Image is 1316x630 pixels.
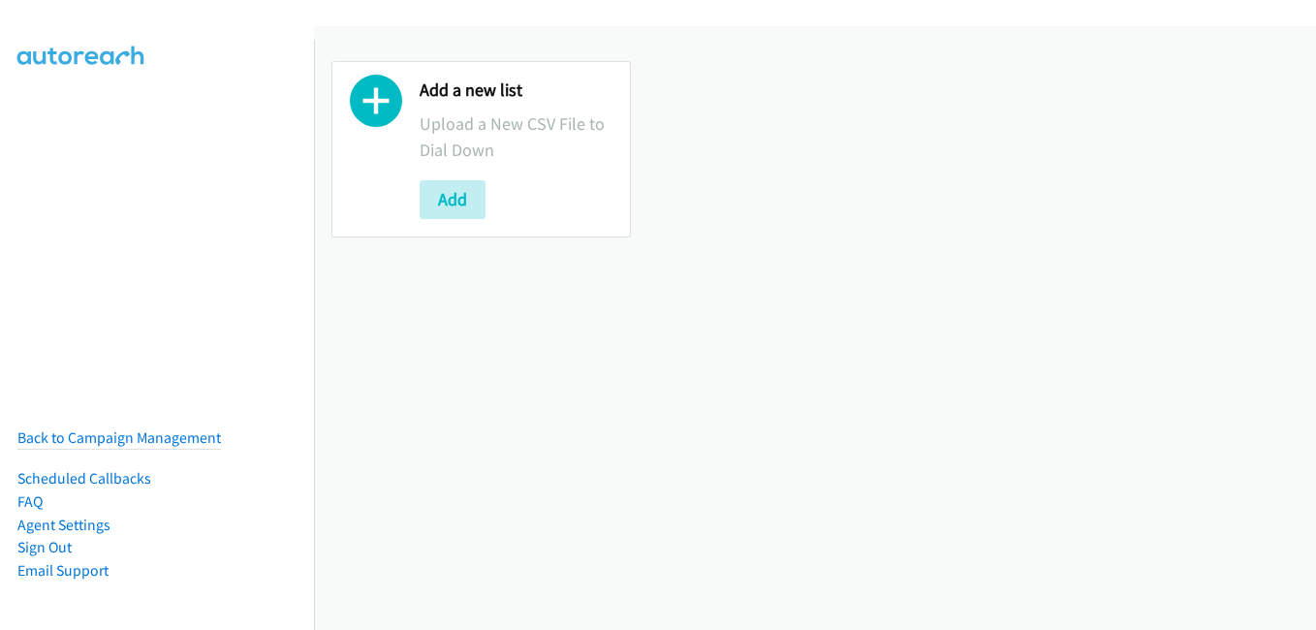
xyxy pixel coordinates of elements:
[420,180,486,219] button: Add
[17,469,151,488] a: Scheduled Callbacks
[420,79,612,102] h2: Add a new list
[17,538,72,556] a: Sign Out
[17,428,221,447] a: Back to Campaign Management
[17,516,110,534] a: Agent Settings
[17,561,109,580] a: Email Support
[17,492,43,511] a: FAQ
[420,110,612,163] p: Upload a New CSV File to Dial Down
